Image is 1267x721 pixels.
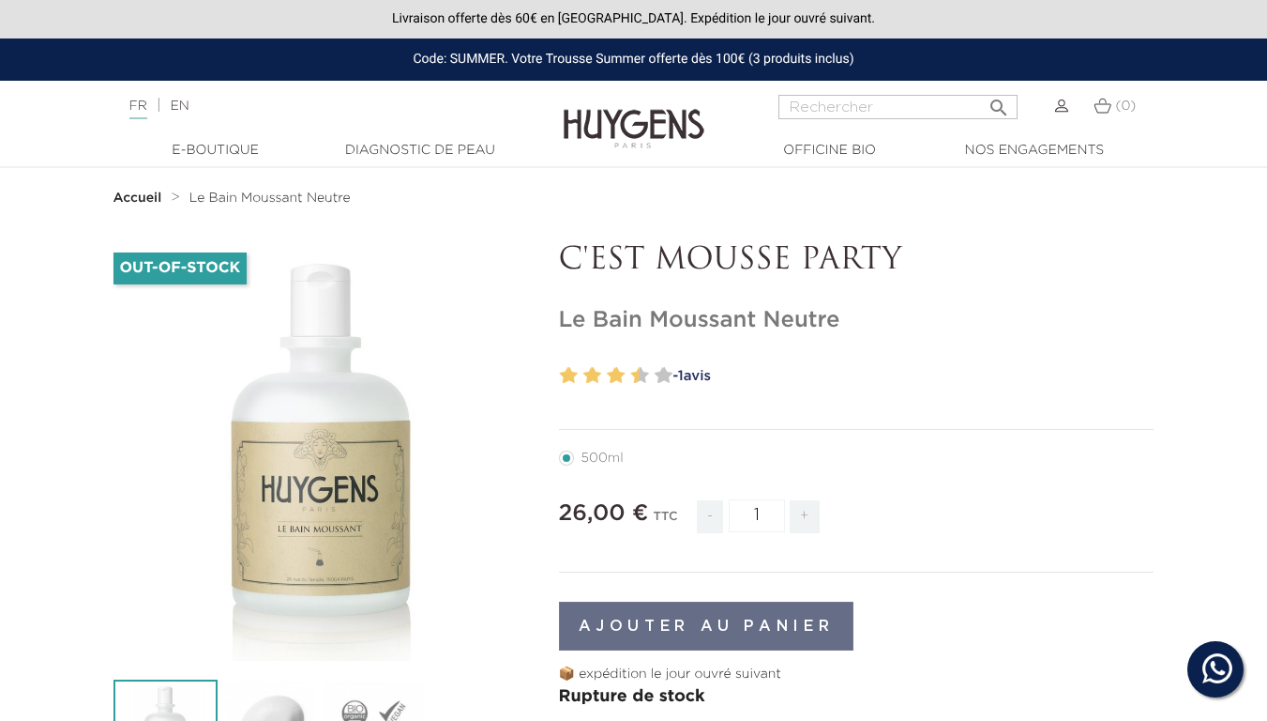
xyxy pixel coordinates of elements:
span: + [790,500,820,533]
strong: Accueil [113,192,162,205]
p: C'EST MOUSSE PARTY [559,243,1154,279]
div: | [120,95,514,117]
p: 📦 expédition le jour ouvré suivant [559,665,1154,684]
span: - [697,500,723,533]
label: 4 [587,362,601,390]
span: 26,00 € [559,502,649,525]
span: Le Bain Moussant Neutre [189,192,351,205]
a: E-Boutique [122,141,309,161]
label: 1 [556,362,563,390]
a: EN [170,100,189,113]
span: Rupture de stock [559,688,705,705]
input: Quantité [729,499,785,532]
a: Le Bain Moussant Neutre [189,191,351,206]
label: 2 [564,362,578,390]
span: 1 [678,369,684,383]
button:  [982,89,1016,115]
label: 500ml [559,451,646,466]
h1: Le Bain Moussant Neutre [559,307,1154,334]
li: Out-of-Stock [113,253,248,284]
div: TTC [654,497,678,547]
label: 5 [603,362,610,390]
a: FR [129,100,147,119]
a: Nos engagements [941,141,1128,161]
i:  [988,91,1010,114]
label: 9 [651,362,657,390]
a: Diagnostic de peau [326,141,514,161]
label: 10 [658,362,672,390]
button: Ajouter au panier [559,602,854,651]
span: (0) [1115,100,1136,113]
label: 8 [635,362,649,390]
img: Huygens [564,79,704,151]
a: -1avis [667,362,1154,391]
label: 7 [626,362,633,390]
a: Officine Bio [736,141,924,161]
label: 3 [580,362,586,390]
a: Accueil [113,191,166,206]
label: 6 [611,362,626,390]
input: Rechercher [778,95,1018,119]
